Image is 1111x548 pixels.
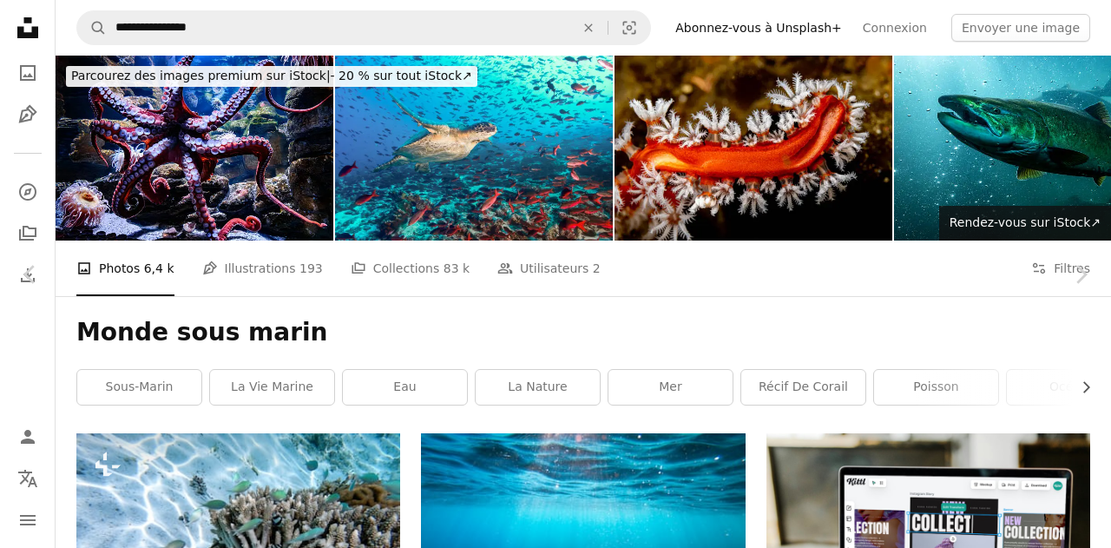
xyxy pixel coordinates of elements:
a: Connexion / S’inscrire [10,419,45,454]
button: faire défiler la liste vers la droite [1070,370,1090,405]
form: Rechercher des visuels sur tout le site [76,10,651,45]
a: sous-marin [77,370,201,405]
a: Illustrations 193 [202,241,323,296]
a: Explorer [10,175,45,209]
a: la vie marine [210,370,334,405]
span: Rendez-vous sur iStock ↗ [950,215,1101,229]
img: Tortue et des tonnes de poissons [335,56,613,241]
a: récif de corail [741,370,865,405]
button: Envoyer une image [951,14,1090,42]
a: Illustrations [10,97,45,132]
h1: Monde sous marin [76,317,1090,348]
button: Filtres [1031,241,1090,296]
a: Rendez-vous sur iStock↗ [939,206,1111,241]
button: Langue [10,461,45,496]
a: Suivant [1050,191,1111,358]
span: Parcourez des images premium sur iStock | [71,69,331,83]
a: Collections 83 k [351,241,470,296]
a: Eau [343,370,467,405]
a: poisson [874,370,998,405]
a: mer [608,370,733,405]
div: - 20 % sur tout iStock ↗ [66,66,477,87]
span: 83 k [444,259,470,278]
button: Recherche de visuels [608,11,650,44]
button: Rechercher sur Unsplash [77,11,107,44]
a: Connexion [852,14,937,42]
a: Parcourez des images premium sur iStock|- 20 % sur tout iStock↗ [56,56,488,97]
button: Menu [10,503,45,538]
a: Photos [10,56,45,90]
span: 2 [593,259,601,278]
a: Abonnez-vous à Unsplash+ [665,14,852,42]
img: Gros plan de la pieuvre géante du Pacifique avec ses tentacules écartés [56,56,333,241]
a: Utilisateurs 2 [497,241,601,296]
a: la nature [476,370,600,405]
a: Un groupe de poissons nageant au-dessus d’un récif corallien [76,526,400,542]
img: Gros plan sur la beauté des coraux : Red Seafan Solenocaulon acalyx, détroit de Lembeh, Indonésie [615,56,892,241]
button: Effacer [569,11,608,44]
span: 193 [299,259,323,278]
